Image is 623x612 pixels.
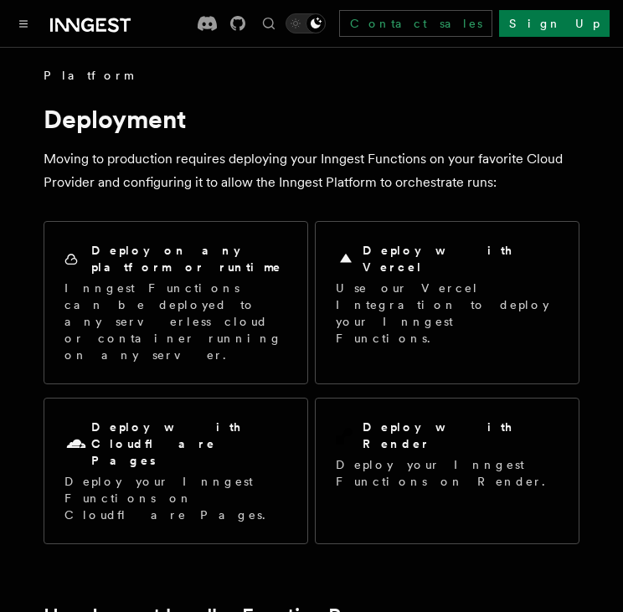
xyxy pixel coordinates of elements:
[286,13,326,33] button: Toggle dark mode
[499,10,610,37] a: Sign Up
[336,456,559,490] p: Deploy your Inngest Functions on Render.
[363,419,559,452] h2: Deploy with Render
[339,10,492,37] a: Contact sales
[44,67,132,84] span: Platform
[363,242,559,275] h2: Deploy with Vercel
[44,147,579,194] p: Moving to production requires deploying your Inngest Functions on your favorite Cloud Provider an...
[315,221,579,384] a: Deploy with VercelUse our Vercel Integration to deploy your Inngest Functions.
[64,433,88,456] svg: Cloudflare
[64,280,287,363] p: Inngest Functions can be deployed to any serverless cloud or container running on any server.
[91,242,287,275] h2: Deploy on any platform or runtime
[259,13,279,33] button: Find something...
[44,398,308,544] a: Deploy with Cloudflare PagesDeploy your Inngest Functions on Cloudflare Pages.
[13,13,33,33] button: Toggle navigation
[44,221,308,384] a: Deploy on any platform or runtimeInngest Functions can be deployed to any serverless cloud or con...
[64,473,287,523] p: Deploy your Inngest Functions on Cloudflare Pages.
[336,280,559,347] p: Use our Vercel Integration to deploy your Inngest Functions.
[44,104,579,134] h1: Deployment
[91,419,287,469] h2: Deploy with Cloudflare Pages
[315,398,579,544] a: Deploy with RenderDeploy your Inngest Functions on Render.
